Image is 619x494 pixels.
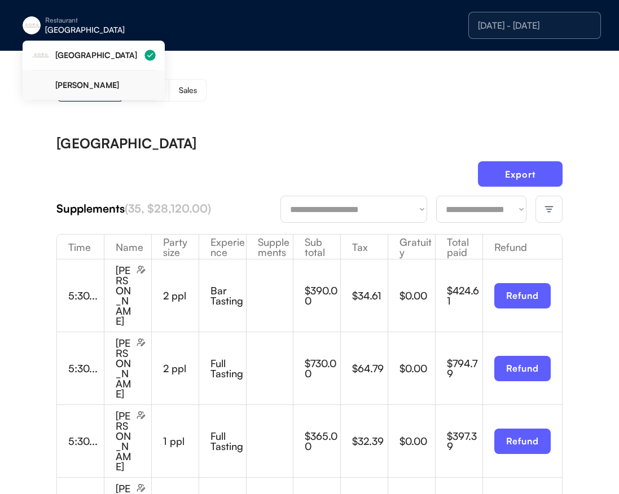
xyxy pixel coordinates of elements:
div: Experience [199,237,246,257]
div: Refund [483,242,562,252]
div: [DATE] - [DATE] [478,21,591,30]
font: (35, $28,120.00) [125,201,211,215]
img: eleven-madison-park-new-york-ny-logo-1.jpg [23,16,41,34]
div: Time [57,242,104,252]
div: $64.79 [352,363,388,373]
div: [GEOGRAPHIC_DATA] [56,136,196,150]
img: users-edit.svg [137,265,146,274]
button: Refund [494,356,551,381]
div: Bar Tasting [210,285,246,306]
div: $32.39 [352,436,388,446]
div: Gratuity [388,237,435,257]
div: $0.00 [400,436,435,446]
div: Supplements [56,201,280,217]
button: Refund [494,283,551,308]
div: Sub total [293,237,340,257]
div: Sales [179,86,197,94]
div: 5:30... [68,436,104,446]
div: $390.00 [305,285,340,306]
div: $0.00 [400,363,435,373]
div: $0.00 [400,290,435,301]
div: $794.79 [447,358,482,378]
div: [GEOGRAPHIC_DATA] [45,26,187,34]
div: Total paid [436,237,482,257]
div: 1 ppl [163,436,199,446]
img: users-edit.svg [137,338,146,347]
button: Refund [494,429,551,454]
div: [GEOGRAPHIC_DATA] [55,51,139,59]
div: [PERSON_NAME] [116,411,134,471]
div: $397.39 [447,431,482,451]
div: [PERSON_NAME] [116,338,134,399]
div: Restaurant [45,17,187,24]
button: Export [478,161,563,187]
div: $365.00 [305,431,340,451]
div: [PERSON_NAME] [55,81,156,89]
div: $730.00 [305,358,340,378]
div: Supplements [247,237,293,257]
div: 2 ppl [163,290,199,301]
div: [PERSON_NAME] [116,265,134,326]
img: eleven-madison-park-new-york-ny-logo-1.jpg [32,46,50,64]
img: Group%2048096198.svg [144,50,156,61]
div: 5:30... [68,290,104,301]
div: Name [104,242,151,252]
div: Tax [341,242,388,252]
div: $34.61 [352,290,388,301]
div: 5:30... [68,363,104,373]
img: yH5BAEAAAAALAAAAAABAAEAAAIBRAA7 [32,76,50,94]
div: Full Tasting [210,431,246,451]
div: Party size [152,237,199,257]
div: Full Tasting [210,358,246,378]
div: $424.61 [447,285,482,306]
img: users-edit.svg [137,483,146,492]
div: 2 ppl [163,363,199,373]
img: filter-lines.svg [544,204,554,214]
img: users-edit.svg [137,411,146,420]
